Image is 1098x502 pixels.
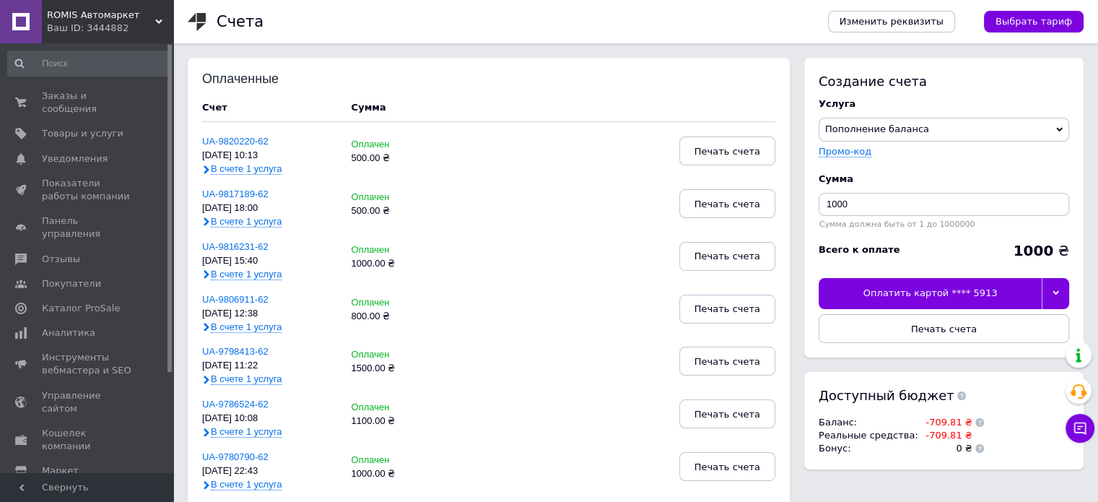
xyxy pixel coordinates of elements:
button: Печать счета [679,295,775,324]
button: Печать счета [679,399,775,428]
div: Оплачен [352,192,443,203]
span: Покупатели [42,277,101,290]
div: [DATE] 10:13 [202,150,337,161]
div: Оплачен [352,402,443,413]
a: UA-9806911-62 [202,294,269,305]
div: Оплачен [352,139,443,150]
span: Маркет [42,464,79,477]
span: Отзывы [42,253,80,266]
button: Чат с покупателем [1066,414,1094,443]
span: Панель управления [42,215,134,241]
span: Печать счета [694,199,760,209]
a: UA-9816231-62 [202,241,269,252]
span: Печать счета [694,409,760,420]
span: Инструменты вебмастера и SEO [42,351,134,377]
div: Всего к оплате [819,243,900,256]
div: [DATE] 18:00 [202,203,337,214]
span: В счете 1 услуга [211,216,282,228]
a: Изменить реквизиты [828,11,955,33]
a: UA-9780790-62 [202,451,269,462]
span: Уведомления [42,152,108,165]
td: Реальные средства : [819,429,918,442]
span: Аналитика [42,326,95,339]
div: 1100.00 ₴ [352,416,443,427]
div: [DATE] 22:43 [202,466,337,477]
a: UA-9798413-62 [202,346,269,357]
span: Печать счета [694,462,760,472]
span: Каталог ProSale [42,302,120,315]
div: [DATE] 12:38 [202,308,337,319]
div: Сумма [819,173,1069,186]
button: Печать счета [679,189,775,218]
div: Оплачен [352,245,443,256]
div: Оплачен [352,298,443,308]
div: Оплачен [352,455,443,466]
span: Товары и услуги [42,127,123,140]
td: 0 ₴ [918,442,972,455]
a: UA-9817189-62 [202,189,269,199]
div: 500.00 ₴ [352,206,443,217]
span: В счете 1 услуга [211,163,282,175]
input: Введите сумму [819,193,1069,216]
span: Печать счета [694,303,760,314]
span: Управление сайтом [42,389,134,415]
div: 500.00 ₴ [352,153,443,164]
span: ROMIS Автомаркет [47,9,155,22]
button: Печать счета [679,452,775,481]
div: Оплатить картой **** 5913 [819,278,1042,308]
button: Печать счета [679,137,775,165]
div: 1000.00 ₴ [352,469,443,480]
a: Выбрать тариф [984,11,1084,33]
div: Создание счета [819,72,1069,90]
span: Выбрать тариф [995,15,1072,28]
span: Печать счета [694,146,760,157]
span: Печать счета [694,251,760,261]
span: Показатели работы компании [42,177,134,203]
span: Кошелек компании [42,427,134,453]
div: 1500.00 ₴ [352,363,443,374]
div: ₴ [1013,243,1069,258]
button: Печать счета [819,314,1069,343]
span: В счете 1 услуга [211,373,282,385]
span: Изменить реквизиты [840,15,944,28]
h1: Счета [217,13,263,30]
div: 800.00 ₴ [352,311,443,322]
label: Промо-код [819,146,871,157]
div: Ваш ID: 3444882 [47,22,173,35]
td: -709.81 ₴ [918,416,972,429]
span: Печать счета [911,324,977,334]
td: Баланс : [819,416,918,429]
span: В счете 1 услуга [211,479,282,490]
div: Оплачен [352,350,443,360]
div: [DATE] 11:22 [202,360,337,371]
span: Заказы и сообщения [42,90,134,116]
div: Услуга [819,98,1069,111]
div: Сумма должна быть от 1 до 1000000 [819,220,1069,229]
div: [DATE] 15:40 [202,256,337,267]
td: -709.81 ₴ [918,429,972,442]
button: Печать счета [679,347,775,376]
div: Сумма [352,101,386,114]
a: UA-9786524-62 [202,399,269,410]
span: В счете 1 услуга [211,426,282,438]
span: Печать счета [694,356,760,367]
input: Поиск [7,51,170,77]
div: [DATE] 10:08 [202,413,337,424]
span: Пополнение баланса [825,124,929,134]
button: Печать счета [679,242,775,271]
a: UA-9820220-62 [202,136,269,147]
span: В счете 1 услуга [211,269,282,280]
div: Счет [202,101,337,114]
div: Оплаченные [202,72,297,87]
div: 1000.00 ₴ [352,259,443,269]
b: 1000 [1013,242,1053,259]
td: Бонус : [819,442,918,455]
span: В счете 1 услуга [211,321,282,333]
span: Доступный бюджет [819,386,954,404]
